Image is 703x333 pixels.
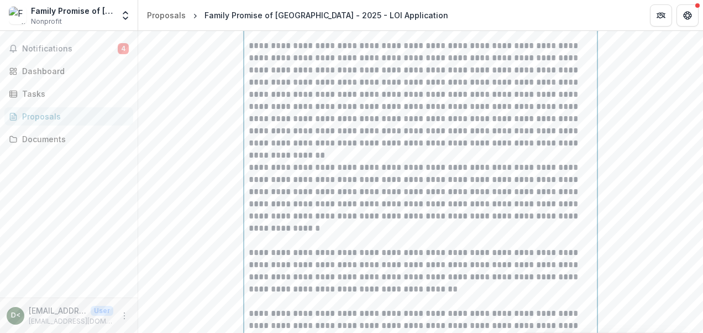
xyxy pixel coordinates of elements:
[118,4,133,27] button: Open entity switcher
[11,312,20,319] div: devdirector@fplehighvalley.org <devdirector@fplehighvalley.org> <devdirector@fplehighvalley.org> ...
[22,44,118,54] span: Notifications
[4,62,133,80] a: Dashboard
[22,88,124,100] div: Tasks
[204,9,448,21] div: Family Promise of [GEOGRAPHIC_DATA] - 2025 - LOI Application
[4,40,133,58] button: Notifications4
[29,316,113,326] p: [EMAIL_ADDRESS][DOMAIN_NAME]
[650,4,672,27] button: Partners
[118,309,131,322] button: More
[4,130,133,148] a: Documents
[91,306,113,316] p: User
[31,17,62,27] span: Nonprofit
[22,133,124,145] div: Documents
[676,4,699,27] button: Get Help
[22,65,124,77] div: Dashboard
[29,305,86,316] p: [EMAIL_ADDRESS][DOMAIN_NAME] <[EMAIL_ADDRESS][DOMAIN_NAME]> <[EMAIL_ADDRESS][DOMAIN_NAME]> <[EMAI...
[4,107,133,126] a: Proposals
[4,85,133,103] a: Tasks
[9,7,27,24] img: Family Promise of Lehigh Valley
[31,5,113,17] div: Family Promise of [GEOGRAPHIC_DATA]
[118,43,129,54] span: 4
[143,7,453,23] nav: breadcrumb
[147,9,186,21] div: Proposals
[143,7,190,23] a: Proposals
[22,111,124,122] div: Proposals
